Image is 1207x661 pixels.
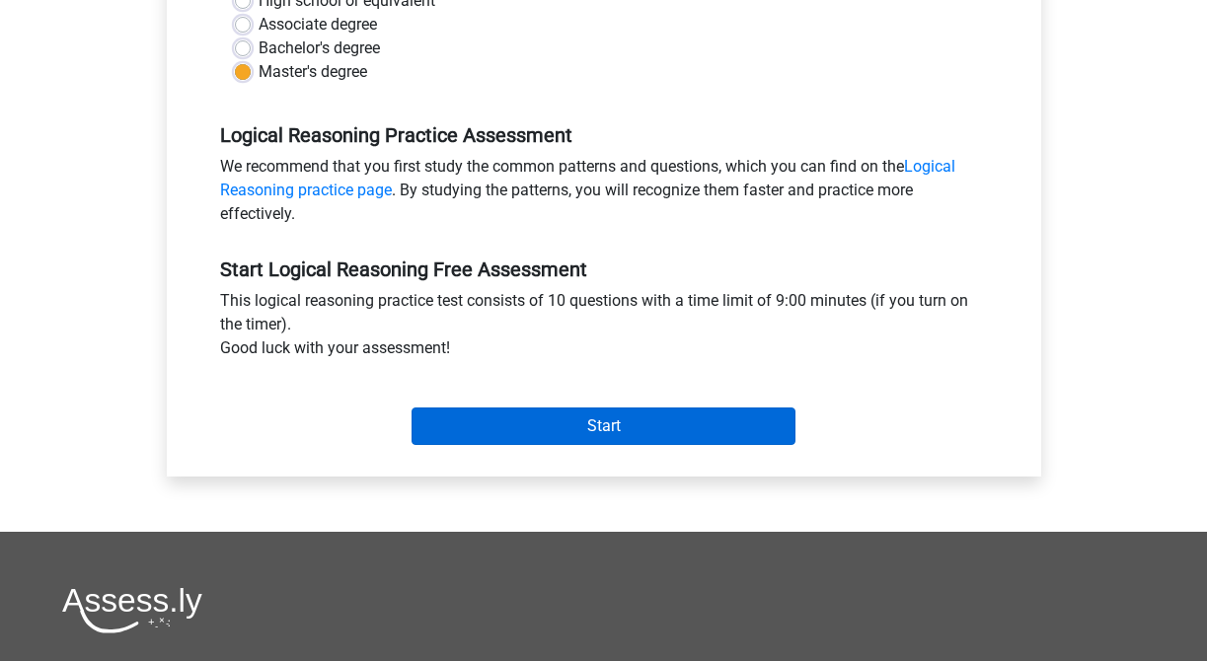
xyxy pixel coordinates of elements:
[220,123,988,147] h5: Logical Reasoning Practice Assessment
[259,13,377,37] label: Associate degree
[259,60,367,84] label: Master's degree
[220,257,988,281] h5: Start Logical Reasoning Free Assessment
[205,155,1003,234] div: We recommend that you first study the common patterns and questions, which you can find on the . ...
[62,587,202,633] img: Assessly logo
[259,37,380,60] label: Bachelor's degree
[205,289,1003,368] div: This logical reasoning practice test consists of 10 questions with a time limit of 9:00 minutes (...
[412,407,795,445] input: Start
